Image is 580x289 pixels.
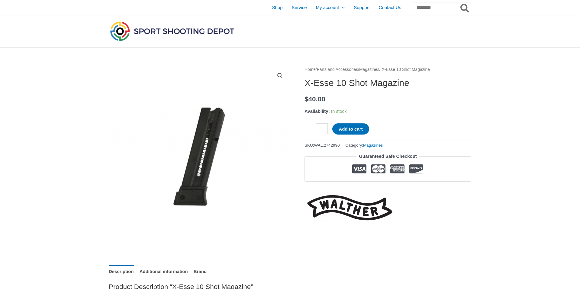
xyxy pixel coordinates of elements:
span: Category: [345,141,383,149]
span: Availability: [304,109,330,114]
img: Sport Shooting Depot [109,20,236,42]
nav: Breadcrumb [304,66,471,74]
a: Walther [304,191,395,225]
button: Search [459,2,471,13]
span: WAL.2742990 [314,143,340,148]
img: X-Esse 10 Shot Magazine [109,66,290,247]
bdi: 40.00 [304,95,325,103]
a: View full-screen image gallery [275,70,285,81]
h1: X-Esse 10 Shot Magazine [304,78,471,88]
a: Home [304,67,316,72]
span: In stock [331,109,347,114]
button: Add to cart [332,123,369,135]
a: Description [109,265,134,278]
a: Additional information [140,265,188,278]
legend: Guaranteed Safe Checkout [356,152,419,160]
span: $ [304,95,308,103]
a: Parts and Accessories [317,67,358,72]
a: Magazines [363,143,383,148]
a: Brand [194,265,207,278]
a: Magazines [359,67,379,72]
input: Product quantity [316,123,328,134]
span: SKU: [304,141,340,149]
